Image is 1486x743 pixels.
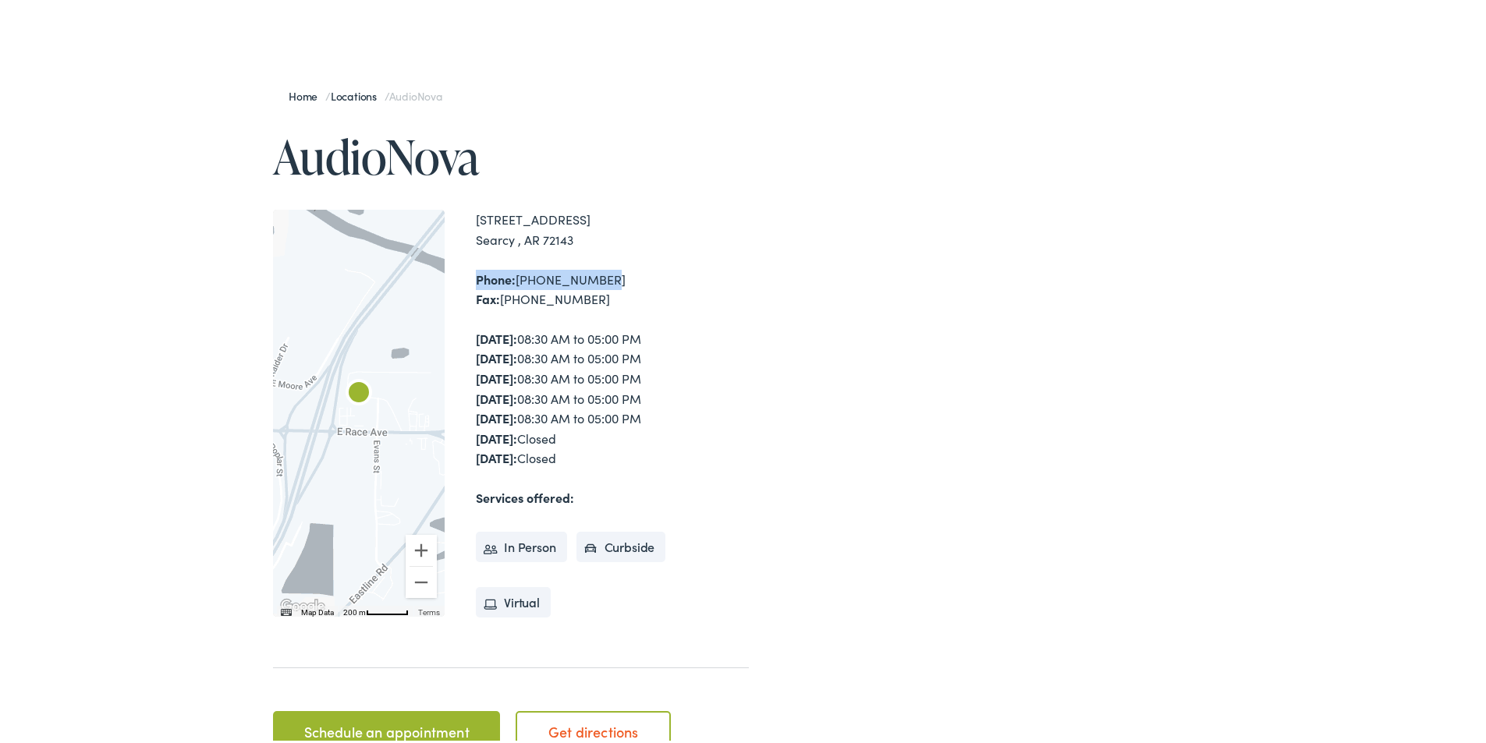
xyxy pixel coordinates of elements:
button: Map Scale: 200 m per 51 pixels [339,603,413,614]
li: Virtual [476,584,551,615]
a: Open this area in Google Maps (opens a new window) [277,593,328,614]
button: Map Data [301,604,334,615]
strong: Services offered: [476,486,574,503]
strong: Fax: [476,287,500,304]
div: [STREET_ADDRESS] Searcy , AR 72143 [476,207,749,246]
li: Curbside [576,529,666,560]
a: Locations [331,85,385,101]
a: Terms (opens in new tab) [418,605,440,614]
strong: [DATE]: [476,426,517,444]
button: Zoom out [406,564,437,595]
strong: [DATE]: [476,387,517,404]
span: 200 m [343,605,366,614]
img: Google [277,593,328,614]
button: Keyboard shortcuts [281,604,292,615]
li: In Person [476,529,567,560]
strong: [DATE]: [476,406,517,423]
div: 08:30 AM to 05:00 PM 08:30 AM to 05:00 PM 08:30 AM to 05:00 PM 08:30 AM to 05:00 PM 08:30 AM to 0... [476,326,749,465]
span: AudioNova [389,85,442,101]
strong: [DATE]: [476,446,517,463]
div: AudioNova [340,373,378,410]
h1: AudioNova [273,128,749,179]
button: Zoom in [406,532,437,563]
strong: [DATE]: [476,327,517,344]
strong: [DATE]: [476,366,517,384]
strong: [DATE]: [476,346,517,363]
span: / / [289,85,442,101]
a: Home [289,85,325,101]
strong: Phone: [476,267,516,285]
div: [PHONE_NUMBER] [PHONE_NUMBER] [476,267,749,306]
